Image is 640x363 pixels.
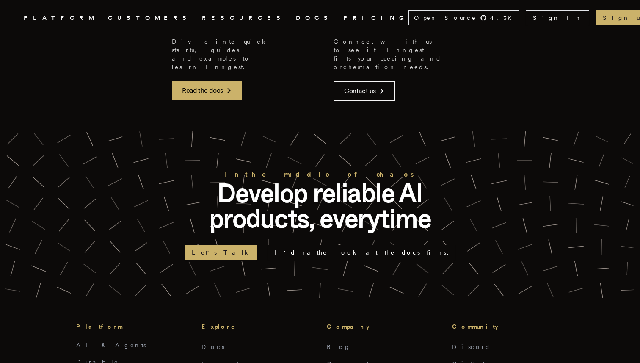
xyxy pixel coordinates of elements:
a: Let's Talk [185,245,257,260]
h3: Platform [76,321,188,332]
a: DOCS [296,13,333,23]
p: Develop reliable AI products, everytime [185,180,455,231]
a: AI & Agents [76,342,146,349]
h3: Company [327,321,439,332]
h3: Community [452,321,564,332]
a: Contact us [334,81,395,101]
a: I'd rather look at the docs first [268,245,455,260]
h3: Explore [201,321,313,332]
span: Open Source [414,14,477,22]
a: Docs [201,344,224,350]
h2: In the middle of chaos [185,169,455,180]
a: CUSTOMERS [108,13,192,23]
p: Connect with us to see if Inngest fits your queuing and orchestration needs. [334,37,468,71]
button: PLATFORM [24,13,98,23]
button: RESOURCES [202,13,286,23]
a: Read the docs [172,81,242,100]
a: Discord [452,344,491,350]
a: Blog [327,344,351,350]
a: PRICING [343,13,408,23]
a: Sign In [526,10,589,25]
span: 4.3 K [490,14,517,22]
p: Dive into quick starts, guides, and examples to learn Inngest. [172,37,306,71]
